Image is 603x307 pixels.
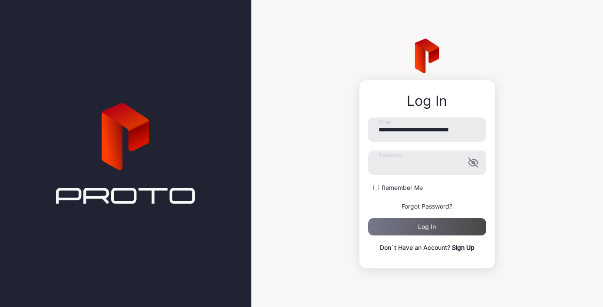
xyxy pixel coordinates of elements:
input: Password [368,150,486,175]
p: Don`t Have an Account? [368,242,486,253]
button: Log in [368,218,486,235]
input: Email [368,118,486,142]
button: Password [468,157,478,168]
div: Log in [418,223,436,230]
a: Forgot Password? [402,202,452,210]
div: Log In [368,93,486,109]
label: Remember Me [382,183,423,192]
a: Sign Up [452,244,474,251]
